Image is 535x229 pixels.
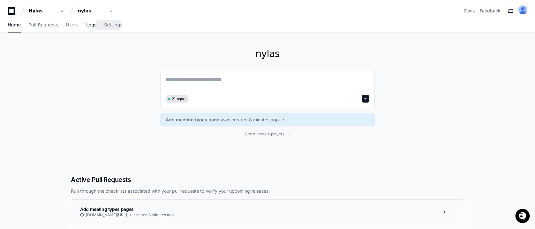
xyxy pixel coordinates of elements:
span: created 8 minutes ago [133,212,174,218]
a: Logs [86,18,96,32]
button: Feedback [480,8,501,14]
span: was created 8 minutes ago [222,117,279,123]
span: Add meeting types pages [80,206,134,212]
div: Welcome [6,25,116,36]
img: PlayerZero [6,6,19,19]
iframe: Open customer support [515,208,532,225]
div: nylas [78,8,105,14]
a: Add meeting types pages[DOMAIN_NAME][URL]created 8 minutes ago [71,200,464,224]
span: Users [66,23,79,27]
img: 1736555170064-99ba0984-63c1-480f-8ee9-699278ef63ed [6,47,18,59]
h2: Active Pull Requests [71,175,464,184]
a: Powered byPylon [45,67,77,72]
span: Home [8,23,21,27]
button: nylas [75,5,116,17]
span: Logs [86,23,96,27]
button: Start new chat [109,49,116,57]
a: Docs [464,8,475,14]
img: ALV-UjXF_FX558D324nCTPCixOnUWL7Pi79n-AXF0LtLTUFllXyaPBSozokTMDONuWDGv9CtMmwoSMHi6N_U2zFCD9ocPGqEd... [518,5,527,14]
span: Pylon [64,67,77,72]
div: Start new chat [22,47,105,54]
button: Nylas [26,5,67,17]
span: Pull Requests [28,23,58,27]
a: Pull Requests [28,18,58,32]
a: Settings [104,18,122,32]
div: Nylas [29,8,56,14]
span: Settings [104,23,122,27]
a: Add meeting types pageswas created 8 minutes ago [166,117,369,123]
span: Add meeting types pages [166,117,222,123]
p: Run through the checklists associated with your pull requests to verify your upcoming releases. [71,188,464,194]
span: 21 repos [172,97,185,101]
span: [DOMAIN_NAME][URL] [86,212,127,218]
h1: nylas [160,48,375,60]
a: Home [8,18,21,32]
a: Users [66,18,79,32]
div: We're available if you need us! [22,54,81,59]
span: See all recent players [245,132,284,137]
a: See all recent players [160,132,375,137]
